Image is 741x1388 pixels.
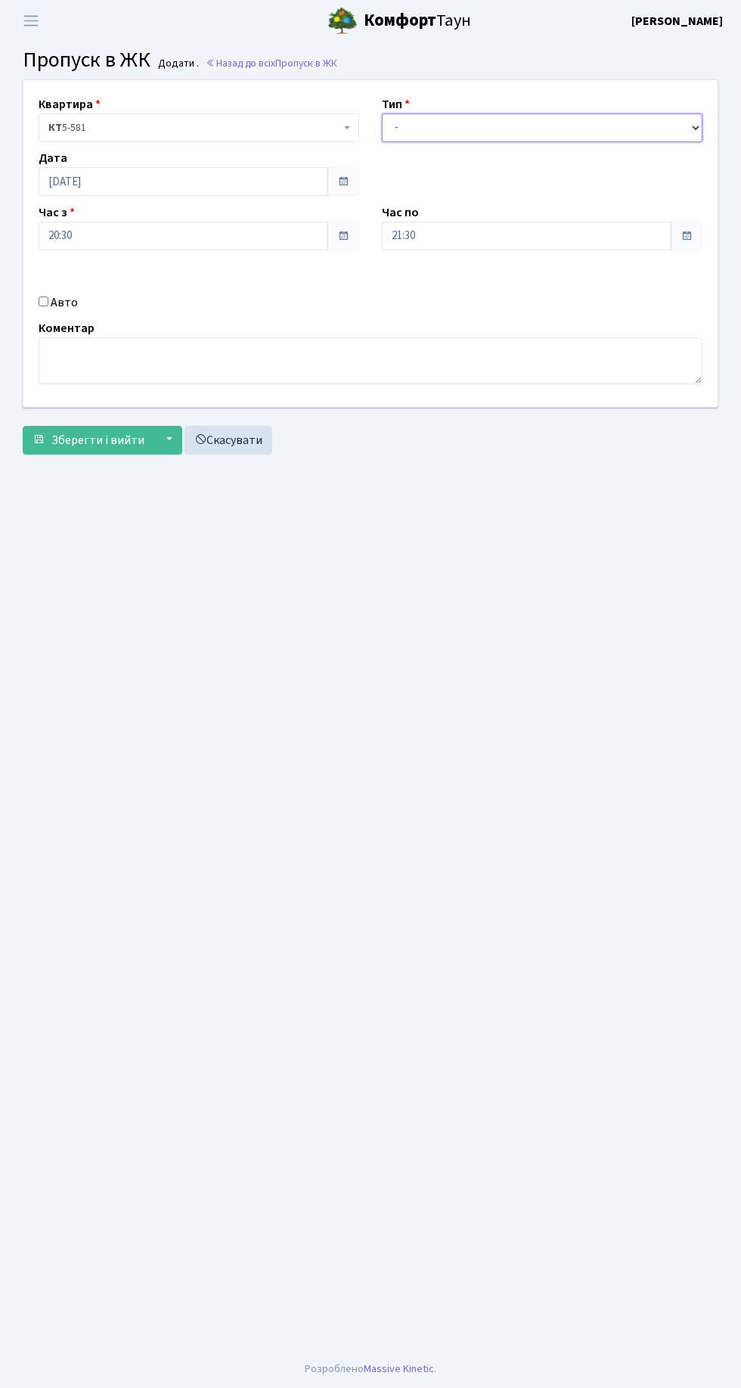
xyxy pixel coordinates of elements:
[23,45,150,75] span: Пропуск в ЖК
[631,13,723,29] b: [PERSON_NAME]
[23,426,154,455] button: Зберегти і вийти
[382,95,410,113] label: Тип
[12,8,50,33] button: Переключити навігацію
[305,1361,436,1377] div: Розроблено .
[48,120,62,135] b: КТ
[48,120,340,135] span: <b>КТ</b>&nbsp;&nbsp;&nbsp;&nbsp;5-581
[364,8,471,34] span: Таун
[327,6,358,36] img: logo.png
[39,149,67,167] label: Дата
[39,113,359,142] span: <b>КТ</b>&nbsp;&nbsp;&nbsp;&nbsp;5-581
[382,203,419,222] label: Час по
[155,57,199,70] small: Додати .
[206,56,337,70] a: Назад до всіхПропуск в ЖК
[51,432,144,449] span: Зберегти і вийти
[364,8,436,33] b: Комфорт
[51,293,78,312] label: Авто
[275,56,337,70] span: Пропуск в ЖК
[39,319,95,337] label: Коментар
[39,203,75,222] label: Час з
[39,95,101,113] label: Квартира
[364,1361,434,1377] a: Massive Kinetic
[184,426,272,455] a: Скасувати
[631,12,723,30] a: [PERSON_NAME]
